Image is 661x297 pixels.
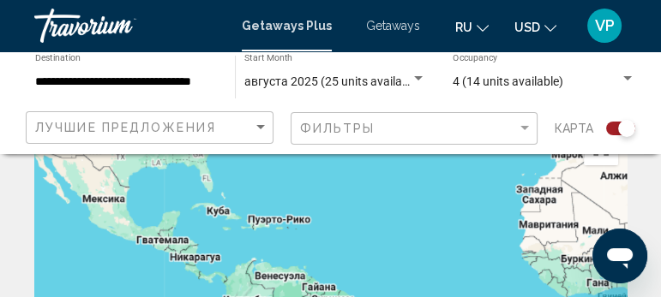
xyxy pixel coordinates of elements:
[300,122,376,135] span: Фильтры
[582,8,627,44] button: User Menu
[366,19,420,33] a: Getaways
[242,19,332,33] a: Getaways Plus
[555,116,593,140] span: карта
[455,15,489,39] button: Change language
[514,21,540,34] span: USD
[514,15,556,39] button: Change currency
[244,74,422,88] span: августа 2025 (25 units available)
[34,9,225,43] a: Travorium
[453,74,563,88] span: 4 (14 units available)
[35,121,216,134] span: Лучшие предложения
[291,111,538,146] button: Filter
[455,21,472,34] span: ru
[592,229,647,283] iframe: Кнопка запуска окна обмена сообщениями
[595,17,615,34] span: VP
[35,121,268,135] mat-select: Sort by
